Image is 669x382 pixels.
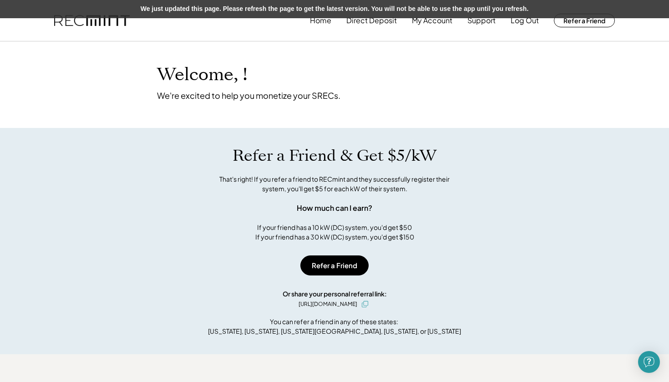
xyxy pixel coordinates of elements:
[554,14,615,27] button: Refer a Friend
[346,11,397,30] button: Direct Deposit
[283,289,387,299] div: Or share your personal referral link:
[157,64,271,86] h1: Welcome, !
[310,11,331,30] button: Home
[638,351,660,373] div: Open Intercom Messenger
[233,146,436,165] h1: Refer a Friend & Get $5/kW
[467,11,496,30] button: Support
[209,174,460,194] div: That's right! If you refer a friend to RECmint and they successfully register their system, you'l...
[300,255,369,275] button: Refer a Friend
[255,223,414,242] div: If your friend has a 10 kW (DC) system, you'd get $50 If your friend has a 30 kW (DC) system, you...
[412,11,452,30] button: My Account
[511,11,539,30] button: Log Out
[208,317,461,336] div: You can refer a friend in any of these states: [US_STATE], [US_STATE], [US_STATE][GEOGRAPHIC_DATA...
[360,299,370,310] button: click to copy
[157,90,340,101] div: We're excited to help you monetize your SRECs.
[299,300,357,308] div: [URL][DOMAIN_NAME]
[54,15,130,26] img: recmint-logotype%403x.png
[297,203,372,214] div: How much can I earn?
